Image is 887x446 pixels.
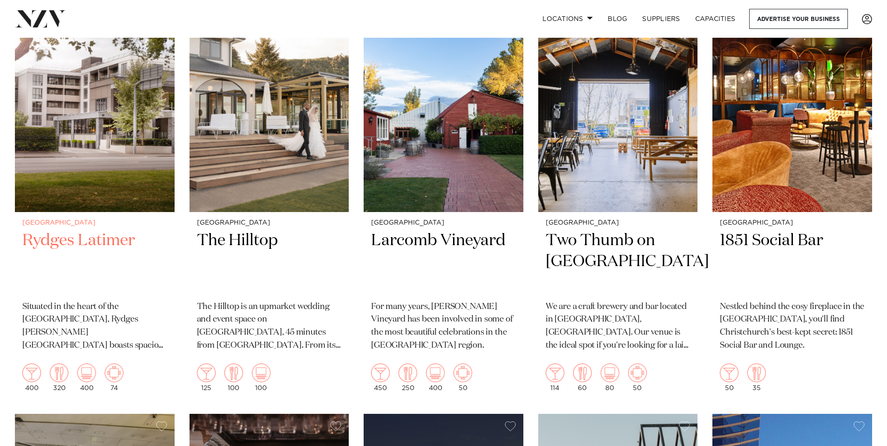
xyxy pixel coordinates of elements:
[50,364,68,391] div: 320
[197,220,342,226] small: [GEOGRAPHIC_DATA]
[628,364,647,391] div: 50
[22,220,167,226] small: [GEOGRAPHIC_DATA]
[252,364,271,391] div: 100
[635,9,687,29] a: SUPPLIERS
[371,220,516,226] small: [GEOGRAPHIC_DATA]
[546,364,564,391] div: 114
[546,364,564,382] img: cocktail.png
[77,364,96,382] img: theatre.png
[600,9,635,29] a: BLOG
[22,230,167,293] h2: Rydges Latimer
[371,230,516,293] h2: Larcomb Vineyard
[601,364,619,382] img: theatre.png
[426,364,445,382] img: theatre.png
[22,301,167,353] p: Situated in the heart of the [GEOGRAPHIC_DATA], Rydges [PERSON_NAME] [GEOGRAPHIC_DATA] boasts spa...
[426,364,445,391] div: 400
[720,364,738,391] div: 50
[197,364,216,382] img: cocktail.png
[573,364,592,391] div: 60
[747,364,766,391] div: 35
[197,230,342,293] h2: The Hilltop
[399,364,417,391] div: 250
[546,220,691,226] small: [GEOGRAPHIC_DATA]
[22,364,41,382] img: cocktail.png
[197,364,216,391] div: 125
[371,301,516,353] p: For many years, [PERSON_NAME] Vineyard has been involved in some of the most beautiful celebratio...
[454,364,472,382] img: meeting.png
[454,364,472,391] div: 50
[77,364,96,391] div: 400
[601,364,619,391] div: 80
[252,364,271,382] img: theatre.png
[688,9,743,29] a: Capacities
[105,364,123,391] div: 74
[720,301,865,353] p: Nestled behind the cosy fireplace in the [GEOGRAPHIC_DATA], you'll find Christchurch's best-kept ...
[535,9,600,29] a: Locations
[546,301,691,353] p: We are a craft brewery and bar located in [GEOGRAPHIC_DATA], [GEOGRAPHIC_DATA]. Our venue is the ...
[197,301,342,353] p: The Hilltop is an upmarket wedding and event space on [GEOGRAPHIC_DATA], 45 minutes from [GEOGRAP...
[105,364,123,382] img: meeting.png
[749,9,848,29] a: Advertise your business
[546,230,691,293] h2: Two Thumb on [GEOGRAPHIC_DATA]
[628,364,647,382] img: meeting.png
[573,364,592,382] img: dining.png
[399,364,417,382] img: dining.png
[50,364,68,382] img: dining.png
[22,364,41,391] div: 400
[224,364,243,382] img: dining.png
[720,230,865,293] h2: 1851 Social Bar
[747,364,766,382] img: dining.png
[371,364,390,382] img: cocktail.png
[371,364,390,391] div: 450
[224,364,243,391] div: 100
[720,220,865,226] small: [GEOGRAPHIC_DATA]
[720,364,738,382] img: cocktail.png
[15,10,66,27] img: nzv-logo.png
